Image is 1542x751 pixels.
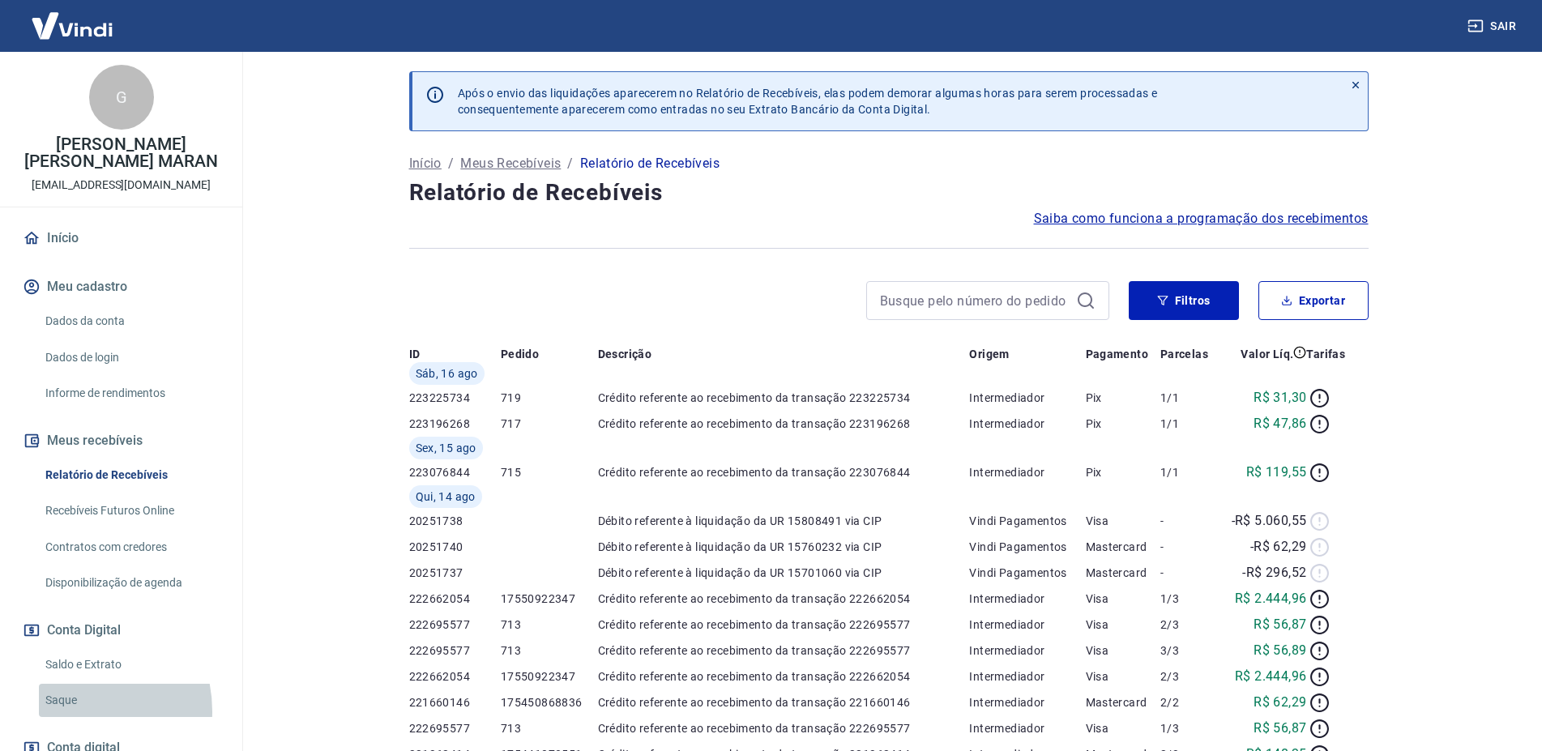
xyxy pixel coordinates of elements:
a: Contratos com credores [39,531,223,564]
p: Intermediador [969,617,1085,633]
p: Intermediador [969,416,1085,432]
p: R$ 47,86 [1254,414,1306,433]
p: Mastercard [1086,694,1160,710]
p: 715 [501,464,598,480]
p: Visa [1086,642,1160,659]
p: [PERSON_NAME] [PERSON_NAME] MARAN [13,136,229,170]
p: Crédito referente ao recebimento da transação 223196268 [598,416,970,432]
p: R$ 119,55 [1246,463,1307,482]
p: 222662054 [409,668,501,685]
img: Vindi [19,1,125,50]
p: Pix [1086,464,1160,480]
p: 719 [501,390,598,406]
p: 20251737 [409,565,501,581]
p: -R$ 5.060,55 [1232,511,1307,531]
p: Crédito referente ao recebimento da transação 222695577 [598,617,970,633]
p: Meus Recebíveis [460,154,561,173]
p: 1/3 [1160,720,1217,736]
a: Recebíveis Futuros Online [39,494,223,527]
p: 717 [501,416,598,432]
p: 713 [501,617,598,633]
p: Intermediador [969,464,1085,480]
p: 222695577 [409,617,501,633]
p: ID [409,346,421,362]
p: Valor Líq. [1241,346,1293,362]
a: Dados da conta [39,305,223,338]
span: Sáb, 16 ago [416,365,478,382]
p: 713 [501,642,598,659]
p: Intermediador [969,591,1085,607]
p: / [448,154,454,173]
p: 2/3 [1160,668,1217,685]
p: / [567,154,573,173]
p: Crédito referente ao recebimento da transação 222662054 [598,591,970,607]
p: 221660146 [409,694,501,710]
p: R$ 2.444,96 [1235,589,1306,608]
div: G [89,65,154,130]
p: Crédito referente ao recebimento da transação 223076844 [598,464,970,480]
span: Sex, 15 ago [416,440,476,456]
a: Saque [39,684,223,717]
button: Meus recebíveis [19,423,223,459]
p: Pix [1086,416,1160,432]
input: Busque pelo número do pedido [880,288,1070,313]
p: R$ 31,30 [1254,388,1306,408]
span: Qui, 14 ago [416,489,476,505]
p: Após o envio das liquidações aparecerem no Relatório de Recebíveis, elas podem demorar algumas ho... [458,85,1158,117]
a: Disponibilização de agenda [39,566,223,600]
p: 20251740 [409,539,501,555]
p: Intermediador [969,694,1085,710]
p: R$ 62,29 [1254,693,1306,712]
p: Intermediador [969,668,1085,685]
a: Início [19,220,223,256]
button: Exportar [1258,281,1369,320]
p: R$ 56,87 [1254,615,1306,634]
p: 223076844 [409,464,501,480]
p: 175450868836 [501,694,598,710]
p: [EMAIL_ADDRESS][DOMAIN_NAME] [32,177,211,194]
p: 713 [501,720,598,736]
p: 3/3 [1160,642,1217,659]
p: 20251738 [409,513,501,529]
p: Crédito referente ao recebimento da transação 221660146 [598,694,970,710]
p: 222695577 [409,720,501,736]
button: Sair [1464,11,1523,41]
p: Visa [1086,617,1160,633]
a: Início [409,154,442,173]
a: Informe de rendimentos [39,377,223,410]
p: Descrição [598,346,652,362]
p: Vindi Pagamentos [969,565,1085,581]
p: R$ 56,89 [1254,641,1306,660]
p: Pix [1086,390,1160,406]
p: Parcelas [1160,346,1208,362]
span: Saiba como funciona a programação dos recebimentos [1034,209,1369,228]
p: 222695577 [409,642,501,659]
button: Conta Digital [19,612,223,648]
p: - [1160,513,1217,529]
p: Intermediador [969,720,1085,736]
p: Tarifas [1306,346,1345,362]
p: Vindi Pagamentos [969,539,1085,555]
p: 1/3 [1160,591,1217,607]
p: - [1160,539,1217,555]
p: Mastercard [1086,539,1160,555]
p: - [1160,565,1217,581]
p: -R$ 62,29 [1250,537,1307,557]
p: Pedido [501,346,539,362]
p: 17550922347 [501,591,598,607]
a: Saldo e Extrato [39,648,223,681]
p: Intermediador [969,390,1085,406]
p: 223225734 [409,390,501,406]
p: Débito referente à liquidação da UR 15701060 via CIP [598,565,970,581]
button: Meu cadastro [19,269,223,305]
p: Origem [969,346,1009,362]
p: Crédito referente ao recebimento da transação 222695577 [598,720,970,736]
p: -R$ 296,52 [1242,563,1306,582]
a: Relatório de Recebíveis [39,459,223,492]
p: Visa [1086,591,1160,607]
p: R$ 56,87 [1254,719,1306,738]
p: 1/1 [1160,390,1217,406]
p: Débito referente à liquidação da UR 15808491 via CIP [598,513,970,529]
p: Crédito referente ao recebimento da transação 223225734 [598,390,970,406]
